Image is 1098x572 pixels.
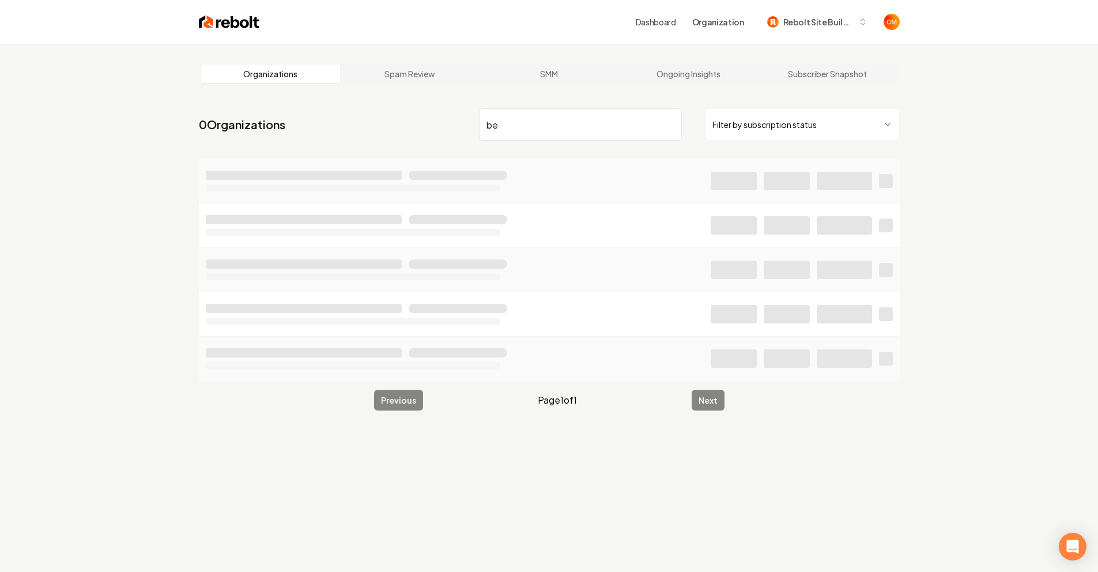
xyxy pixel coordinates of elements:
a: SMM [480,65,619,83]
a: Dashboard [636,16,676,28]
img: Rebolt Logo [199,14,259,30]
span: Rebolt Site Builder [783,16,854,28]
img: Omar Molai [884,14,900,30]
a: Spam Review [340,65,480,83]
a: 0Organizations [199,116,285,133]
input: Search by name or ID [479,108,682,141]
button: Open user button [884,14,900,30]
a: Ongoing Insights [618,65,758,83]
button: Organization [685,12,751,32]
span: Page 1 of 1 [538,393,577,407]
div: Open Intercom Messenger [1059,533,1086,560]
a: Subscriber Snapshot [758,65,897,83]
img: Rebolt Site Builder [767,16,779,28]
a: Organizations [201,65,341,83]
